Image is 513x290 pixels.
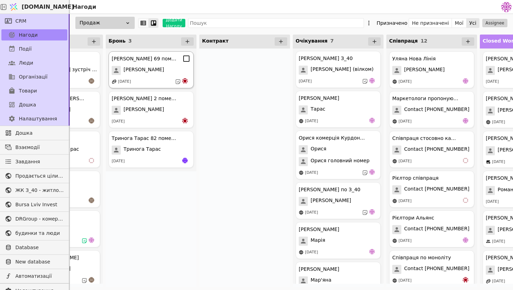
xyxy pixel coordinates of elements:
[1,185,67,196] a: ЖК З_40 - житлова та комерційна нерухомість класу Преміум
[305,210,318,216] div: [DATE]
[377,18,407,28] div: Призначено
[8,0,19,14] img: Logo
[404,225,469,234] span: Contact [PHONE_NUMBER]
[299,186,360,193] div: [PERSON_NAME] по З_40
[1,15,67,27] a: CRM
[89,277,94,283] img: an
[501,2,512,12] img: 137b5da8a4f5046b86490006a8dec47a
[392,79,397,84] img: online-store.svg
[182,78,188,84] img: bo
[486,199,499,205] div: [DATE]
[299,170,304,175] img: online-store.svg
[299,134,365,142] div: Орися комерція Курдонери
[492,239,505,245] div: [DATE]
[1,142,67,153] a: Взаємодії
[452,18,467,28] button: Мої
[463,198,468,203] img: vi
[1,113,67,124] a: Налаштування
[311,276,332,285] span: Мар'яна
[404,66,445,75] span: [PERSON_NAME]
[389,38,418,44] span: Співпраця
[15,172,64,180] span: Продається цілий будинок [PERSON_NAME] нерухомість
[1,170,67,181] a: Продається цілий будинок [PERSON_NAME] нерухомість
[392,95,459,102] div: Маркетологи пропонують співпрацю
[296,51,381,88] div: [PERSON_NAME] З_40[PERSON_NAME] (вілком)[DATE]de
[19,115,57,122] span: Налаштування
[158,19,185,27] a: Додати Нагоду
[124,146,161,155] span: Тринога Тарас
[109,131,194,168] div: Тринога Тарас 82 помешканняТринога Тарас[DATE]Яр
[299,55,353,62] div: [PERSON_NAME] З_40
[1,199,67,210] a: Bursa Lviv Invest
[1,85,67,96] a: Товари
[296,91,381,128] div: [PERSON_NAME]Тарас[DATE]de
[486,279,491,284] img: affiliate-program.svg
[15,215,64,223] span: DRGroup - комерційна нерухоомість
[1,156,67,167] a: Завдання
[369,118,375,123] img: de
[299,79,312,84] div: [DATE]
[299,210,304,215] img: online-store.svg
[392,254,451,261] div: Співпраця по моноліту
[109,91,194,128] div: [PERSON_NAME] 2 помешкання[PERSON_NAME][DATE]bo
[15,158,40,165] span: Завдання
[1,127,67,139] a: Дошка
[392,199,397,203] img: online-store.svg
[463,277,468,283] img: bo
[1,43,67,54] a: Події
[299,119,304,124] img: online-store.svg
[392,214,434,222] div: Рієлтори Альянс
[399,79,411,85] div: [DATE]
[89,78,94,84] img: an
[311,237,325,246] span: Марія
[1,242,67,253] a: Database
[112,95,178,102] div: [PERSON_NAME] 2 помешкання
[19,31,38,39] span: Нагоди
[486,79,499,85] div: [DATE]
[109,38,126,44] span: Бронь
[392,238,397,243] img: online-store.svg
[404,146,469,155] span: Contact [PHONE_NUMBER]
[389,91,474,128] div: Маркетологи пропонують співпрацюContact [PHONE_NUMBER][DATE]de
[330,38,334,44] span: 7
[296,182,381,219] div: [PERSON_NAME] по З_40[PERSON_NAME][DATE]de
[482,19,507,27] button: Assignee
[492,159,505,165] div: [DATE]
[311,197,351,206] span: [PERSON_NAME]
[109,51,194,88] div: [PERSON_NAME] 69 помешкання[PERSON_NAME][DATE]bo
[389,131,474,168] div: Співпраця стосовно канцеляріїContact [PHONE_NUMBER][DATE]vi
[399,278,411,284] div: [DATE]
[15,273,64,280] span: Автоматизації
[124,66,164,75] span: [PERSON_NAME]
[463,237,468,243] img: de
[112,55,178,62] div: [PERSON_NAME] 69 помешкання
[421,38,427,44] span: 12
[296,131,381,179] div: Орися комерція КурдонериОрисяОрися головний номер[DATE]de
[369,169,375,175] img: de
[182,118,188,124] img: bo
[1,256,67,267] a: New database
[392,278,397,283] img: online-store.svg
[486,159,491,164] img: brick-mortar-store.svg
[19,101,36,109] span: Дошка
[112,79,117,84] img: affiliate-program.svg
[404,265,469,274] span: Contact [PHONE_NUMBER]
[112,158,125,164] div: [DATE]
[369,209,375,215] img: de
[128,38,132,44] span: 3
[369,78,375,83] img: de
[305,170,318,176] div: [DATE]
[188,18,364,28] input: Пошук
[15,258,64,266] span: New database
[399,119,411,125] div: [DATE]
[15,17,27,25] span: CRM
[15,129,64,137] span: Дошка
[392,119,397,124] img: online-store.svg
[399,238,411,244] div: [DATE]
[467,18,479,28] button: Усі
[7,0,70,14] a: [DOMAIN_NAME]
[89,118,94,124] img: an
[1,270,67,282] a: Автоматизації
[70,3,96,11] h2: Нагоди
[299,266,339,273] div: [PERSON_NAME]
